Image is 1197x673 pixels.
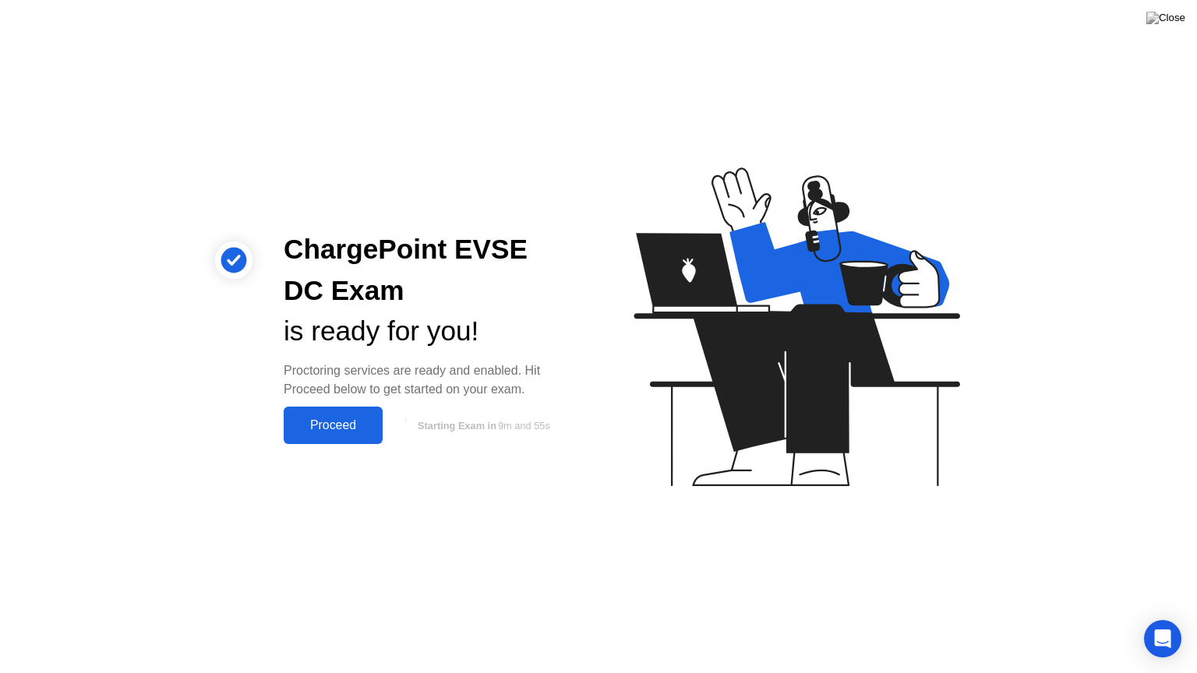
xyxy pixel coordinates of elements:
div: is ready for you! [284,311,574,352]
div: Open Intercom Messenger [1144,620,1181,657]
button: Starting Exam in9m and 55s [390,410,574,440]
div: Proctoring services are ready and enabled. Hit Proceed below to get started on your exam. [284,361,574,399]
div: ChargePoint EVSE DC Exam [284,229,574,312]
div: Proceed [288,418,378,432]
img: Close [1146,12,1185,24]
button: Proceed [284,407,383,444]
span: 9m and 55s [498,420,550,432]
